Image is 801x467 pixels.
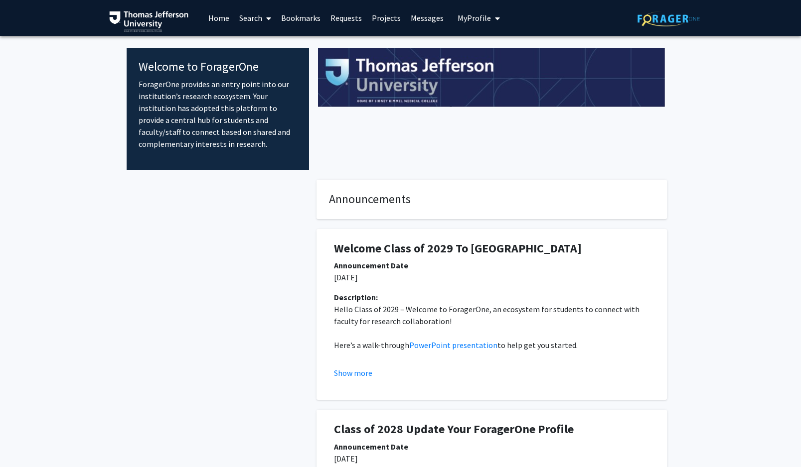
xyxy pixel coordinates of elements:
div: Announcement Date [334,441,649,453]
a: PowerPoint presentation [409,340,497,350]
a: Projects [367,0,406,35]
span: My Profile [458,13,491,23]
iframe: Chat [7,422,42,460]
img: ForagerOne Logo [638,11,700,26]
p: Here’s a walk-through to help get you started. [334,339,649,351]
a: Requests [325,0,367,35]
h1: Class of 2028 Update Your ForagerOne Profile [334,422,649,437]
div: Description: [334,291,649,303]
img: Cover Image [318,48,665,108]
p: Hello Class of 2029 – Welcome to ForagerOne, an ecosystem for students to connect with faculty fo... [334,303,649,327]
div: Announcement Date [334,259,649,271]
h1: Welcome Class of 2029 To [GEOGRAPHIC_DATA] [334,241,649,256]
button: Show more [334,367,372,379]
img: Thomas Jefferson University Logo [109,11,189,32]
a: Search [234,0,276,35]
a: Home [203,0,234,35]
p: [DATE] [334,271,649,283]
h4: Welcome to ForagerOne [139,60,298,74]
h4: Announcements [329,192,654,207]
p: [DATE] [334,453,649,465]
p: ForagerOne provides an entry point into our institution’s research ecosystem. Your institution ha... [139,78,298,150]
a: Bookmarks [276,0,325,35]
a: Messages [406,0,449,35]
